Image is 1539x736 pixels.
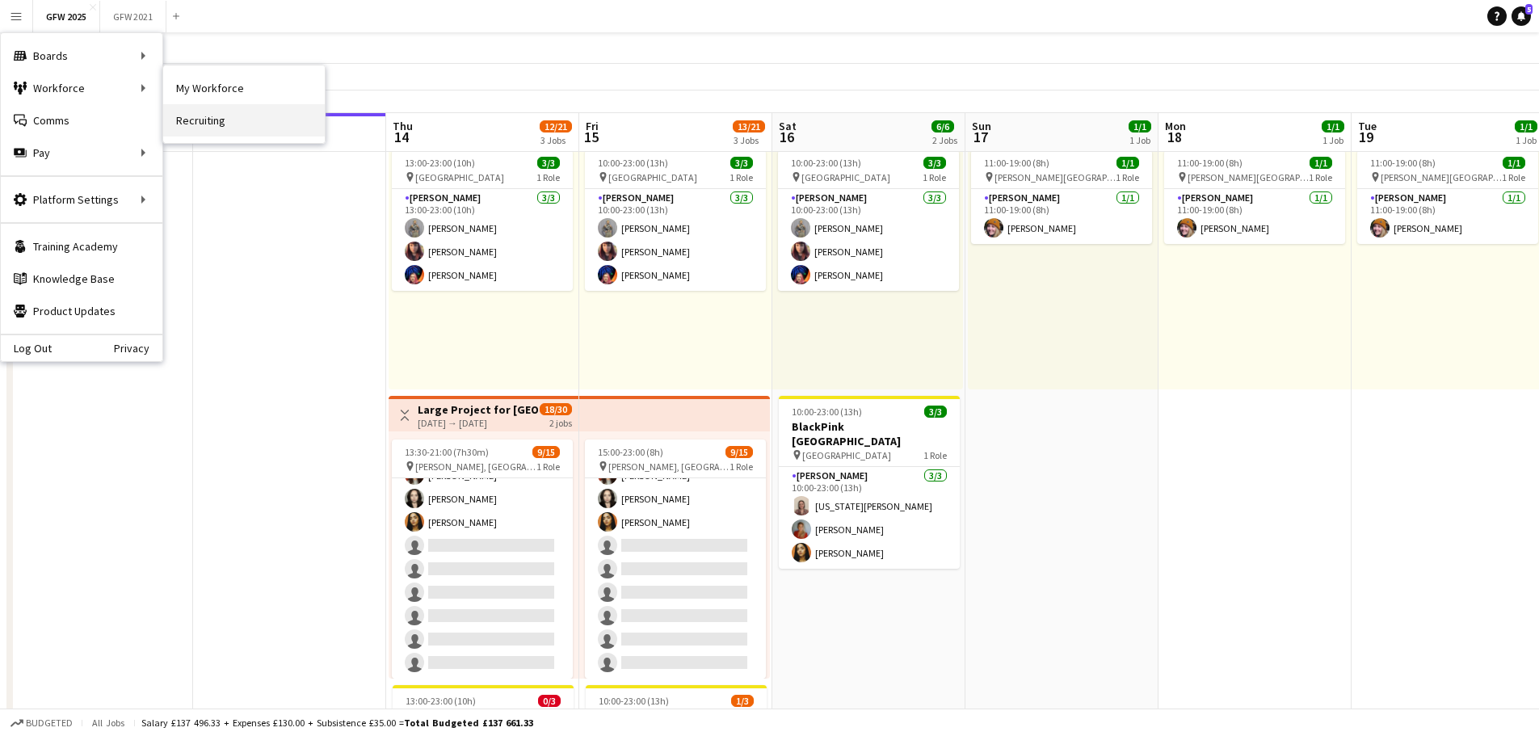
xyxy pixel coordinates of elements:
span: 6/6 [931,120,954,132]
app-card-role: [PERSON_NAME]3/310:00-23:00 (13h)[US_STATE][PERSON_NAME][PERSON_NAME][PERSON_NAME] [779,467,960,569]
app-job-card: 10:00-23:00 (13h)3/3BlackPink [GEOGRAPHIC_DATA] [GEOGRAPHIC_DATA]1 Role[PERSON_NAME]3/310:00-23:0... [779,396,960,569]
a: Privacy [114,342,162,355]
span: 13:00-23:00 (10h) [405,157,475,169]
a: 5 [1512,6,1531,26]
span: 0/3 [538,695,561,707]
span: 17 [969,128,991,146]
span: 9/15 [725,446,753,458]
span: 1 Role [1309,171,1332,183]
button: Budgeted [8,714,75,732]
span: 11:00-19:00 (8h) [1177,157,1243,169]
span: Thu [393,119,413,133]
span: 11:00-19:00 (8h) [984,157,1049,169]
span: 11:00-19:00 (8h) [1370,157,1436,169]
span: 1/1 [1322,120,1344,132]
app-job-card: 15:00-23:00 (8h)9/15 [PERSON_NAME], [GEOGRAPHIC_DATA]1 Role[PERSON_NAME][PERSON_NAME][PERSON_NAME... [585,439,766,679]
a: Log Out [1,342,52,355]
span: 1 Role [536,461,560,473]
a: Comms [1,104,162,137]
app-job-card: 11:00-19:00 (8h)1/1 [PERSON_NAME][GEOGRAPHIC_DATA][PERSON_NAME]1 Role[PERSON_NAME]1/111:00-19:00 ... [1164,150,1345,244]
span: Total Budgeted £137 661.33 [404,717,533,729]
span: 1 Role [730,171,753,183]
span: 10:00-23:00 (13h) [598,157,668,169]
h3: Large Project for [GEOGRAPHIC_DATA], [PERSON_NAME], [GEOGRAPHIC_DATA] [418,402,538,417]
div: 3 Jobs [734,134,764,146]
span: 9/15 [532,446,560,458]
span: [GEOGRAPHIC_DATA] [608,171,697,183]
span: [PERSON_NAME][GEOGRAPHIC_DATA][PERSON_NAME] [994,171,1116,183]
span: 1/1 [1310,157,1332,169]
app-card-role: [PERSON_NAME]1/111:00-19:00 (8h)[PERSON_NAME] [971,189,1152,244]
div: 1 Job [1129,134,1150,146]
span: 10:00-23:00 (13h) [791,157,861,169]
app-card-role: [PERSON_NAME]1/111:00-19:00 (8h)[PERSON_NAME] [1357,189,1538,244]
span: [GEOGRAPHIC_DATA] [801,171,890,183]
span: 15 [583,128,599,146]
a: My Workforce [163,72,325,104]
span: [PERSON_NAME], [GEOGRAPHIC_DATA] [608,461,730,473]
div: Salary £137 496.33 + Expenses £130.00 + Subsistence £35.00 = [141,717,533,729]
app-job-card: 11:00-19:00 (8h)1/1 [PERSON_NAME][GEOGRAPHIC_DATA][PERSON_NAME]1 Role[PERSON_NAME]1/111:00-19:00 ... [1357,150,1538,244]
app-card-role: [PERSON_NAME][PERSON_NAME][PERSON_NAME][PERSON_NAME] [392,296,573,679]
app-card-role: [PERSON_NAME][PERSON_NAME][PERSON_NAME][PERSON_NAME] [585,296,766,679]
div: Pay [1,137,162,169]
span: Sat [779,119,797,133]
app-job-card: 10:00-23:00 (13h)3/3 [GEOGRAPHIC_DATA]1 Role[PERSON_NAME]3/310:00-23:00 (13h)[PERSON_NAME][PERSON... [585,150,766,291]
span: 13:30-21:00 (7h30m) [405,446,489,458]
app-card-role: [PERSON_NAME]3/313:00-23:00 (10h)[PERSON_NAME][PERSON_NAME][PERSON_NAME] [392,189,573,291]
span: 1 Role [923,449,947,461]
app-card-role: [PERSON_NAME]1/111:00-19:00 (8h)[PERSON_NAME] [1164,189,1345,244]
span: 1 Role [923,171,946,183]
span: 3/3 [923,157,946,169]
span: 1/3 [731,695,754,707]
div: 1 Job [1322,134,1343,146]
div: Boards [1,40,162,72]
span: 1 Role [730,461,753,473]
span: [GEOGRAPHIC_DATA] [415,171,504,183]
span: 18/30 [540,403,572,415]
span: 1/1 [1129,120,1151,132]
span: 5 [1525,4,1533,15]
span: Fri [586,119,599,133]
a: Recruiting [163,104,325,137]
div: 2 jobs [549,415,572,429]
span: 1 Role [536,171,560,183]
span: Sun [972,119,991,133]
span: 10:00-23:00 (13h) [792,406,862,418]
span: 13/21 [733,120,765,132]
div: 2 Jobs [932,134,957,146]
div: Platform Settings [1,183,162,216]
span: [PERSON_NAME][GEOGRAPHIC_DATA][PERSON_NAME] [1381,171,1502,183]
span: 15:00-23:00 (8h) [598,446,663,458]
app-job-card: 13:30-21:00 (7h30m)9/15 [PERSON_NAME], [GEOGRAPHIC_DATA]1 Role[PERSON_NAME][PERSON_NAME][PERSON_N... [392,439,573,679]
a: Product Updates [1,295,162,327]
span: 1 Role [1116,171,1139,183]
span: 1/1 [1515,120,1537,132]
span: All jobs [89,717,128,729]
span: 1 Role [1502,171,1525,183]
span: 12/21 [540,120,572,132]
span: [PERSON_NAME][GEOGRAPHIC_DATA][PERSON_NAME] [1188,171,1309,183]
app-job-card: 11:00-19:00 (8h)1/1 [PERSON_NAME][GEOGRAPHIC_DATA][PERSON_NAME]1 Role[PERSON_NAME]1/111:00-19:00 ... [971,150,1152,244]
span: [PERSON_NAME], [GEOGRAPHIC_DATA] [415,461,536,473]
span: 18 [1163,128,1186,146]
a: Knowledge Base [1,263,162,295]
app-job-card: 10:00-23:00 (13h)3/3 [GEOGRAPHIC_DATA]1 Role[PERSON_NAME]3/310:00-23:00 (13h)[PERSON_NAME][PERSON... [778,150,959,291]
span: 3/3 [730,157,753,169]
span: Budgeted [26,717,73,729]
span: 3/3 [924,406,947,418]
div: 1 Job [1516,134,1537,146]
div: [DATE] → [DATE] [418,417,538,429]
span: 19 [1356,128,1377,146]
span: 16 [776,128,797,146]
span: 14 [390,128,413,146]
span: 1/1 [1116,157,1139,169]
app-card-role: [PERSON_NAME]3/310:00-23:00 (13h)[PERSON_NAME][PERSON_NAME][PERSON_NAME] [778,189,959,291]
button: GFW 2021 [100,1,166,32]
